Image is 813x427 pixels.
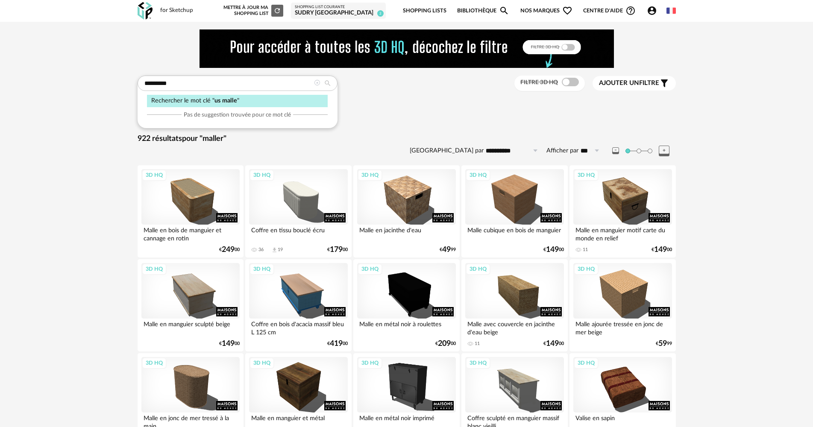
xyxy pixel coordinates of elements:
div: € 00 [435,341,456,347]
a: 3D HQ Malle en manguier sculpté beige €14900 [138,259,244,351]
div: € 99 [440,247,456,253]
div: 19 [278,247,283,253]
div: 3D HQ [574,357,599,369]
div: 3D HQ [142,263,167,275]
span: Filter icon [659,78,669,88]
div: 3D HQ [142,357,167,369]
div: 3D HQ [249,357,274,369]
span: 149 [546,247,559,253]
img: FILTRE%20HQ%20NEW_V1%20(4).gif [200,29,614,68]
div: SUDRY [GEOGRAPHIC_DATA] [295,9,382,17]
div: Coffre en bois d'acacia massif bleu L 125 cm [249,319,347,336]
div: Malle en métal noir à roulettes [357,319,455,336]
div: 11 [583,247,588,253]
div: Mettre à jour ma Shopping List [222,5,283,17]
span: us malle [214,97,237,104]
img: OXP [138,2,153,20]
div: for Sketchup [160,7,193,15]
div: Rechercher le mot clé " " [147,95,328,107]
div: Shopping List courante [295,5,382,10]
span: Centre d'aideHelp Circle Outline icon [583,6,636,16]
span: 419 [330,341,343,347]
a: 3D HQ Malle en bois de manguier et cannage en rotin €24900 [138,165,244,257]
span: Help Circle Outline icon [625,6,636,16]
div: 3D HQ [466,357,490,369]
span: 209 [438,341,451,347]
span: 149 [654,247,667,253]
div: € 99 [656,341,672,347]
span: Ajouter un [599,80,639,86]
div: Malle avec couvercle en jacinthe d'eau beige [465,319,564,336]
button: Ajouter unfiltre Filter icon [593,76,676,91]
div: 3D HQ [249,263,274,275]
div: 3D HQ [466,170,490,181]
span: Nos marques [520,1,572,21]
span: pour "maller" [182,135,226,143]
span: 2 [377,10,384,17]
div: € 00 [327,341,348,347]
div: 3D HQ [142,170,167,181]
div: 3D HQ [358,263,382,275]
div: 3D HQ [574,170,599,181]
span: filtre [599,79,659,88]
div: Malle cubique en bois de manguier [465,225,564,242]
div: 922 résultats [138,134,676,144]
img: fr [666,6,676,15]
span: 249 [222,247,235,253]
span: 149 [546,341,559,347]
div: 3D HQ [249,170,274,181]
a: BibliothèqueMagnify icon [457,1,509,21]
a: Shopping List courante SUDRY [GEOGRAPHIC_DATA] 2 [295,5,382,17]
span: Download icon [271,247,278,253]
a: 3D HQ Malle en métal noir à roulettes €20900 [353,259,459,351]
div: 3D HQ [358,170,382,181]
a: 3D HQ Malle avec couvercle en jacinthe d'eau beige 11 €14900 [461,259,567,351]
div: € 00 [543,247,564,253]
a: 3D HQ Malle ajourée tressée en jonc de mer beige €5999 [569,259,675,351]
span: 49 [442,247,451,253]
span: Filtre 3D HQ [520,79,558,85]
div: € 00 [543,341,564,347]
span: Pas de suggestion trouvée pour ce mot clé [184,111,291,119]
a: 3D HQ Malle en jacinthe d'eau €4999 [353,165,459,257]
span: Account Circle icon [647,6,661,16]
div: Coffre en tissu bouclé écru [249,225,347,242]
span: Account Circle icon [647,6,657,16]
div: Malle en jacinthe d'eau [357,225,455,242]
div: 36 [258,247,264,253]
div: 3D HQ [574,263,599,275]
a: Shopping Lists [403,1,446,21]
a: 3D HQ Malle en manguier motif carte du monde en relief 11 €14900 [569,165,675,257]
div: Malle en manguier sculpté beige [141,319,240,336]
span: 149 [222,341,235,347]
div: Malle en bois de manguier et cannage en rotin [141,225,240,242]
div: € 00 [219,341,240,347]
span: 179 [330,247,343,253]
div: Malle ajourée tressée en jonc de mer beige [573,319,672,336]
span: 59 [658,341,667,347]
span: Heart Outline icon [562,6,572,16]
a: 3D HQ Malle cubique en bois de manguier €14900 [461,165,567,257]
div: € 00 [652,247,672,253]
label: [GEOGRAPHIC_DATA] par [410,147,484,155]
div: € 00 [327,247,348,253]
a: 3D HQ Coffre en tissu bouclé écru 36 Download icon 19 €17900 [245,165,351,257]
div: 3D HQ [358,357,382,369]
label: Afficher par [546,147,578,155]
div: 11 [475,341,480,347]
span: Refresh icon [273,8,281,13]
div: € 00 [219,247,240,253]
span: Magnify icon [499,6,509,16]
a: 3D HQ Coffre en bois d'acacia massif bleu L 125 cm €41900 [245,259,351,351]
div: 3D HQ [466,263,490,275]
div: Malle en manguier motif carte du monde en relief [573,225,672,242]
